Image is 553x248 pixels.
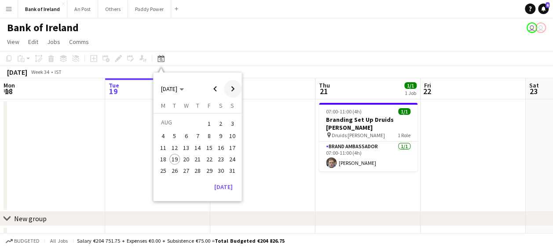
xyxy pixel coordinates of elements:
[192,154,203,164] span: 21
[215,130,227,142] button: 09-08-2025
[227,165,238,176] button: 31-08-2025
[211,180,236,194] button: [DATE]
[227,130,238,142] button: 10-08-2025
[47,38,60,46] span: Jobs
[44,36,64,47] a: Jobs
[7,21,79,34] h1: Bank of Ireland
[203,117,215,130] button: 01-08-2025
[224,80,242,98] button: Next month
[180,142,192,153] button: 13-08-2025
[157,130,168,142] button: 04-08-2025
[219,102,223,109] span: S
[227,117,238,130] span: 3
[398,108,410,115] span: 1/1
[215,237,285,244] span: Total Budgeted €204 826.75
[4,36,23,47] a: View
[319,142,417,171] app-card-role: Brand Ambassador1/107:00-11:00 (4h)[PERSON_NAME]
[55,69,62,75] div: IST
[215,142,227,153] button: 16-08-2025
[318,86,330,96] span: 21
[332,132,385,139] span: Druids [PERSON_NAME]
[7,68,27,77] div: [DATE]
[98,0,128,18] button: Others
[424,81,431,89] span: Fri
[29,69,51,75] span: Week 34
[203,153,215,165] button: 22-08-2025
[216,131,226,142] span: 9
[161,102,165,109] span: M
[227,142,238,153] button: 17-08-2025
[157,81,187,97] button: Choose month and year
[423,86,431,96] span: 22
[14,214,47,223] div: New group
[157,153,168,165] button: 18-08-2025
[107,86,119,96] span: 19
[196,102,199,109] span: T
[7,38,19,46] span: View
[184,102,189,109] span: W
[203,142,215,153] button: 15-08-2025
[208,102,211,109] span: F
[546,2,549,8] span: 6
[157,117,203,130] td: AUG
[181,142,191,153] span: 13
[405,90,416,96] div: 1 Job
[227,142,238,153] span: 17
[404,82,417,89] span: 1/1
[48,237,70,244] span: All jobs
[203,165,215,176] button: 29-08-2025
[181,154,191,164] span: 20
[527,22,537,33] app-user-avatar: Katie Shovlin
[66,36,92,47] a: Comms
[180,153,192,165] button: 20-08-2025
[169,153,180,165] button: 19-08-2025
[216,154,226,164] span: 23
[192,165,203,176] button: 28-08-2025
[529,81,539,89] span: Sat
[14,238,40,244] span: Budgeted
[180,165,192,176] button: 27-08-2025
[319,103,417,171] div: 07:00-11:00 (4h)1/1Branding Set Up Druids [PERSON_NAME] Druids [PERSON_NAME]1 RoleBrand Ambassado...
[77,237,285,244] div: Salary €204 751.75 + Expenses €0.00 + Subsistence €75.00 =
[203,130,215,142] button: 08-08-2025
[398,132,410,139] span: 1 Role
[192,142,203,153] button: 14-08-2025
[192,130,203,142] button: 07-08-2025
[319,116,417,131] h3: Branding Set Up Druids [PERSON_NAME]
[158,165,168,176] span: 25
[204,117,215,130] span: 1
[158,142,168,153] span: 11
[25,36,42,47] a: Edit
[67,0,98,18] button: An Post
[231,102,234,109] span: S
[169,131,180,142] span: 5
[192,165,203,176] span: 28
[215,153,227,165] button: 23-08-2025
[158,131,168,142] span: 4
[216,165,226,176] span: 30
[216,142,226,153] span: 16
[204,165,215,176] span: 29
[528,86,539,96] span: 23
[227,117,238,130] button: 03-08-2025
[192,131,203,142] span: 7
[227,153,238,165] button: 24-08-2025
[2,86,15,96] span: 18
[181,165,191,176] span: 27
[204,131,215,142] span: 8
[169,142,180,153] span: 12
[206,80,224,98] button: Previous month
[227,154,238,164] span: 24
[181,131,191,142] span: 6
[157,165,168,176] button: 25-08-2025
[4,81,15,89] span: Mon
[180,130,192,142] button: 06-08-2025
[169,165,180,176] span: 26
[538,4,549,14] a: 6
[192,153,203,165] button: 21-08-2025
[161,85,177,93] span: [DATE]
[128,0,171,18] button: Paddy Power
[169,130,180,142] button: 05-08-2025
[326,108,362,115] span: 07:00-11:00 (4h)
[319,81,330,89] span: Thu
